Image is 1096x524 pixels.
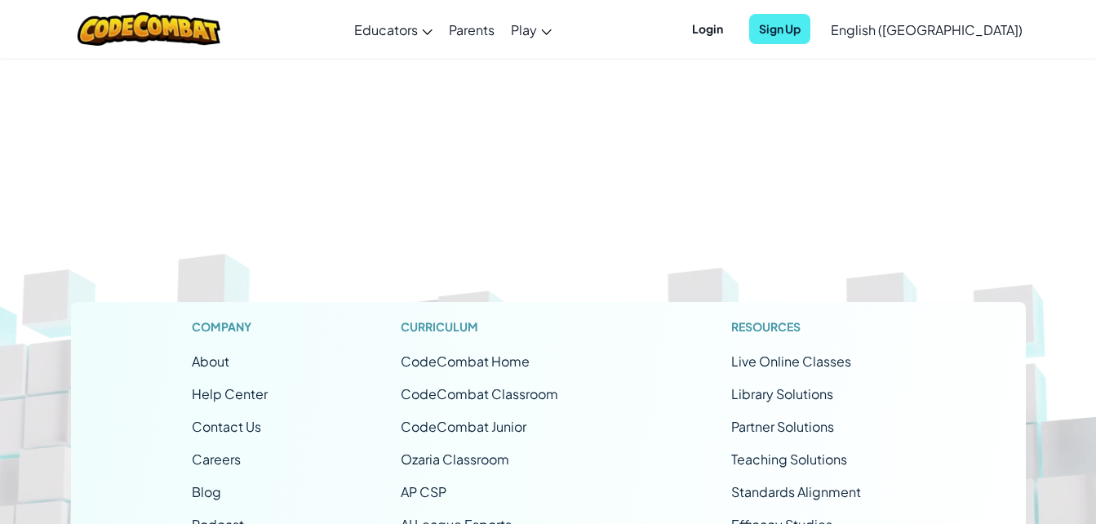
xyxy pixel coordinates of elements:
a: Ozaria Classroom [401,451,509,468]
a: Parents [441,7,503,51]
span: English ([GEOGRAPHIC_DATA]) [831,21,1023,38]
span: Contact Us [192,418,261,435]
a: Teaching Solutions [731,451,847,468]
a: Partner Solutions [731,418,834,435]
a: Help Center [192,385,268,402]
span: CodeCombat Home [401,353,530,370]
img: CodeCombat logo [78,12,220,46]
a: Library Solutions [731,385,833,402]
a: Play [503,7,560,51]
a: Careers [192,451,241,468]
h1: Curriculum [401,318,598,335]
a: CodeCombat Classroom [401,385,558,402]
h1: Resources [731,318,905,335]
a: CodeCombat Junior [401,418,526,435]
a: Educators [346,7,441,51]
span: Educators [354,21,418,38]
a: AP CSP [401,483,446,500]
a: English ([GEOGRAPHIC_DATA]) [823,7,1031,51]
a: Standards Alignment [731,483,861,500]
span: Live Online Classes [731,353,851,370]
button: Sign Up [749,14,810,44]
h1: Company [192,318,268,335]
button: Login [682,14,733,44]
span: Play [511,21,537,38]
a: Blog [192,483,221,500]
a: About [192,353,229,370]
